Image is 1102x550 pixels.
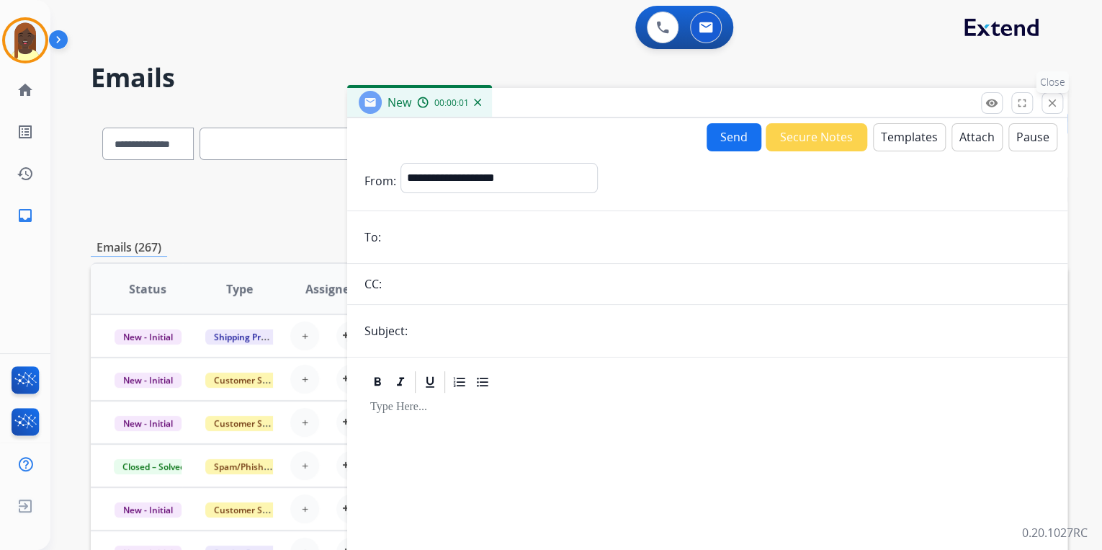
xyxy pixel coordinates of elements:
[1046,97,1059,110] mat-icon: close
[205,373,299,388] span: Customer Support
[1041,92,1063,114] button: Close
[115,502,182,518] span: New - Initial
[302,500,308,518] span: +
[364,229,381,246] p: To:
[115,329,182,345] span: New - Initial
[342,371,359,388] mat-icon: person_add
[1036,71,1069,93] p: Close
[129,280,166,298] span: Status
[302,327,308,345] span: +
[390,371,411,393] div: Italic
[302,457,308,474] span: +
[449,371,470,393] div: Ordered List
[305,280,356,298] span: Assignee
[1022,524,1088,541] p: 0.20.1027RC
[205,459,285,474] span: Spam/Phishing
[205,416,299,431] span: Customer Support
[290,365,319,394] button: +
[342,327,359,345] mat-icon: person_add
[290,321,319,350] button: +
[419,371,441,393] div: Underline
[766,123,867,151] button: Secure Notes
[342,414,359,431] mat-icon: person_add
[1008,123,1057,151] button: Pause
[290,408,319,437] button: +
[302,414,308,431] span: +
[115,373,182,388] span: New - Initial
[342,500,359,518] mat-icon: person_add
[1016,97,1029,110] mat-icon: fullscreen
[985,97,998,110] mat-icon: remove_red_eye
[114,459,194,474] span: Closed – Solved
[707,123,761,151] button: Send
[17,165,34,182] mat-icon: history
[115,416,182,431] span: New - Initial
[388,94,411,110] span: New
[951,123,1003,151] button: Attach
[364,275,382,293] p: CC:
[91,63,1067,92] h2: Emails
[17,123,34,141] mat-icon: list_alt
[367,371,388,393] div: Bold
[434,97,469,109] span: 00:00:01
[17,81,34,99] mat-icon: home
[290,451,319,480] button: +
[364,172,396,190] p: From:
[364,322,408,340] p: Subject:
[342,457,359,474] mat-icon: person_add
[226,280,253,298] span: Type
[17,207,34,224] mat-icon: inbox
[302,371,308,388] span: +
[205,329,304,345] span: Shipping Protection
[290,494,319,523] button: +
[472,371,493,393] div: Bullet List
[205,502,299,518] span: Customer Support
[5,20,45,61] img: avatar
[91,239,167,257] p: Emails (267)
[873,123,946,151] button: Templates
